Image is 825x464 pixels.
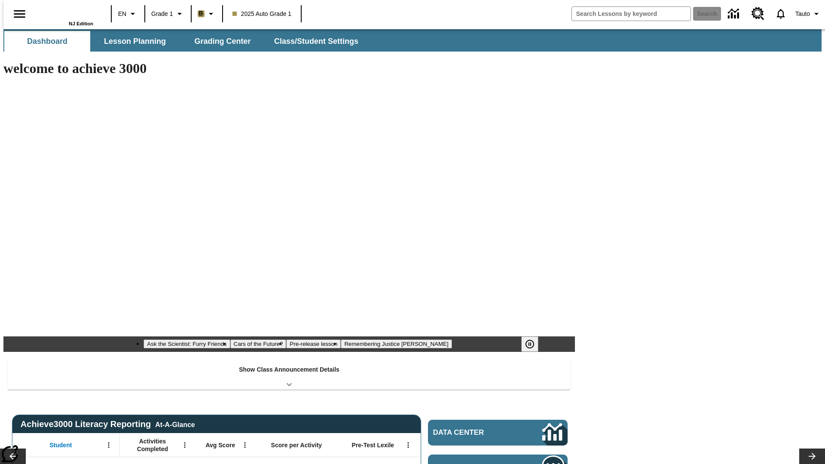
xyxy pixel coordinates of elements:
[428,420,568,446] a: Data Center
[4,31,90,52] button: Dashboard
[37,3,93,26] div: Home
[799,449,825,464] button: Lesson carousel, Next
[37,4,93,21] a: Home
[433,428,513,437] span: Data Center
[69,21,93,26] span: NJ Edition
[572,7,691,21] input: search field
[124,437,181,453] span: Activities Completed
[114,6,142,21] button: Language: EN, Select a language
[521,336,547,352] div: Pause
[151,9,173,18] span: Grade 1
[230,339,287,348] button: Slide 2 Cars of the Future?
[205,441,235,449] span: Avg Score
[271,441,322,449] span: Score per Activity
[770,3,792,25] a: Notifications
[155,419,195,429] div: At-A-Glance
[49,441,72,449] span: Student
[352,441,394,449] span: Pre-Test Lexile
[521,336,538,352] button: Pause
[267,31,365,52] button: Class/Student Settings
[402,439,415,452] button: Open Menu
[118,9,126,18] span: EN
[180,31,266,52] button: Grading Center
[7,1,32,27] button: Open side menu
[239,365,339,374] p: Show Class Announcement Details
[144,339,230,348] button: Slide 1 Ask the Scientist: Furry Friends
[21,419,195,429] span: Achieve3000 Literacy Reporting
[795,9,810,18] span: Tauto
[238,439,251,452] button: Open Menu
[8,360,571,390] div: Show Class Announcement Details
[3,31,366,52] div: SubNavbar
[148,6,188,21] button: Grade: Grade 1, Select a grade
[92,31,178,52] button: Lesson Planning
[102,439,115,452] button: Open Menu
[286,339,341,348] button: Slide 3 Pre-release lesson
[194,6,220,21] button: Boost Class color is light brown. Change class color
[232,9,292,18] span: 2025 Auto Grade 1
[792,6,825,21] button: Profile/Settings
[178,439,191,452] button: Open Menu
[199,8,203,19] span: B
[746,2,770,25] a: Resource Center, Will open in new tab
[3,29,822,52] div: SubNavbar
[341,339,452,348] button: Slide 4 Remembering Justice O'Connor
[723,2,746,26] a: Data Center
[3,61,575,76] h1: welcome to achieve 3000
